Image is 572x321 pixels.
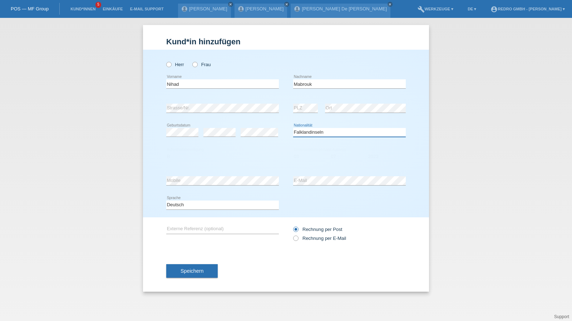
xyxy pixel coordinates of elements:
a: Einkäufe [99,7,126,11]
a: [PERSON_NAME] De [PERSON_NAME] [302,6,387,11]
a: E-Mail Support [127,7,167,11]
a: close [284,2,289,7]
label: Rechnung per Post [293,227,342,232]
span: 5 [95,2,101,8]
a: DE ▾ [464,7,480,11]
label: Frau [192,62,211,67]
a: [PERSON_NAME] [246,6,284,11]
a: close [228,2,233,7]
input: Frau [192,62,197,66]
a: [PERSON_NAME] [189,6,227,11]
i: account_circle [490,6,498,13]
a: Kund*innen [67,7,99,11]
a: close [388,2,393,7]
i: close [388,3,392,6]
input: Rechnung per E-Mail [293,236,298,245]
h1: Kund*in hinzufügen [166,37,406,46]
i: close [285,3,289,6]
a: account_circleRedro GmbH - [PERSON_NAME] ▾ [487,7,568,11]
label: Rechnung per E-Mail [293,236,346,241]
a: Support [554,314,569,319]
input: Herr [166,62,171,66]
a: buildWerkzeuge ▾ [414,7,457,11]
button: Speichern [166,264,218,278]
input: Rechnung per Post [293,227,298,236]
a: POS — MF Group [11,6,49,11]
i: build [418,6,425,13]
label: Herr [166,62,184,67]
span: Speichern [181,268,203,274]
i: close [229,3,232,6]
